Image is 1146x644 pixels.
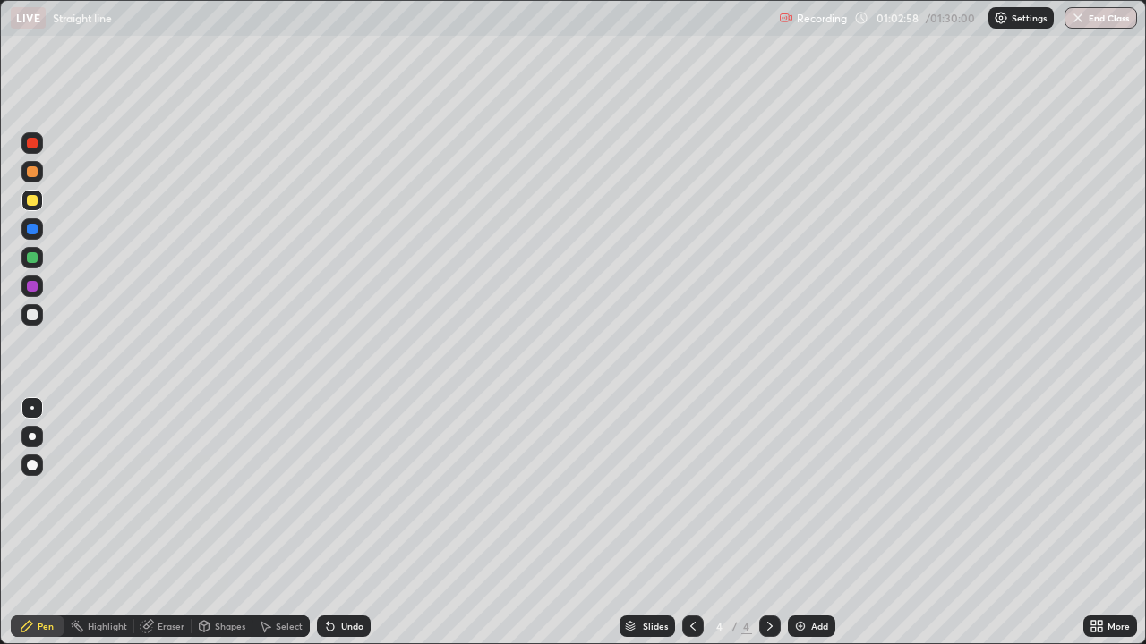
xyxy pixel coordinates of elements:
img: recording.375f2c34.svg [779,11,793,25]
img: add-slide-button [793,619,808,633]
div: Shapes [215,622,245,631]
div: / [732,621,738,631]
div: More [1108,622,1130,631]
div: 4 [711,621,729,631]
img: end-class-cross [1071,11,1085,25]
p: Settings [1012,13,1047,22]
div: Select [276,622,303,631]
div: Eraser [158,622,184,631]
img: class-settings-icons [994,11,1008,25]
p: Straight line [53,11,112,25]
div: Pen [38,622,54,631]
p: Recording [797,12,847,25]
p: LIVE [16,11,40,25]
div: Highlight [88,622,127,631]
button: End Class [1065,7,1137,29]
div: Add [811,622,828,631]
div: 4 [741,618,752,634]
div: Slides [643,622,668,631]
div: Undo [341,622,363,631]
